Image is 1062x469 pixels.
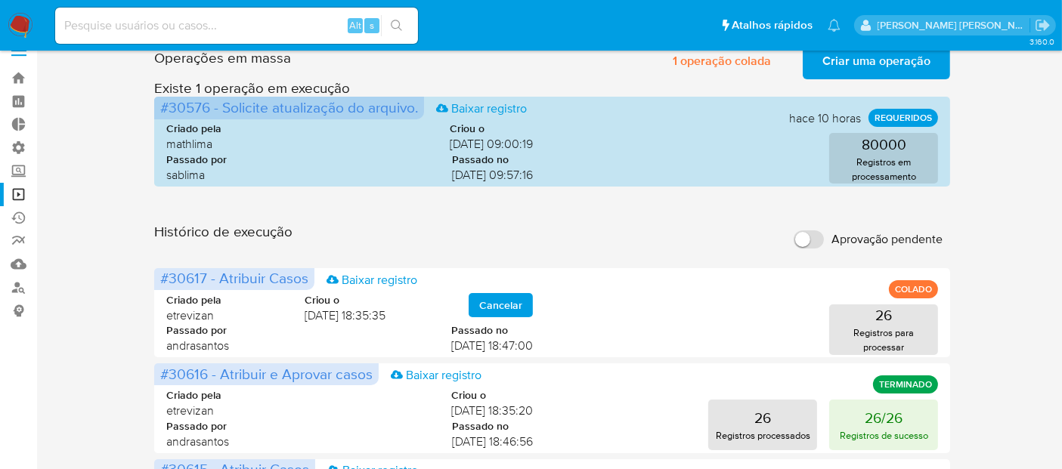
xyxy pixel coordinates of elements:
[55,16,418,35] input: Pesquise usuários ou casos...
[732,17,813,33] span: Atalhos rápidos
[1035,17,1051,33] a: Sair
[878,18,1030,32] p: luciana.joia@mercadopago.com.br
[828,19,841,32] a: Notificações
[349,18,361,32] span: Alt
[370,18,374,32] span: s
[381,15,412,36] button: search-icon
[1029,35,1054,48] span: 3.160.0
